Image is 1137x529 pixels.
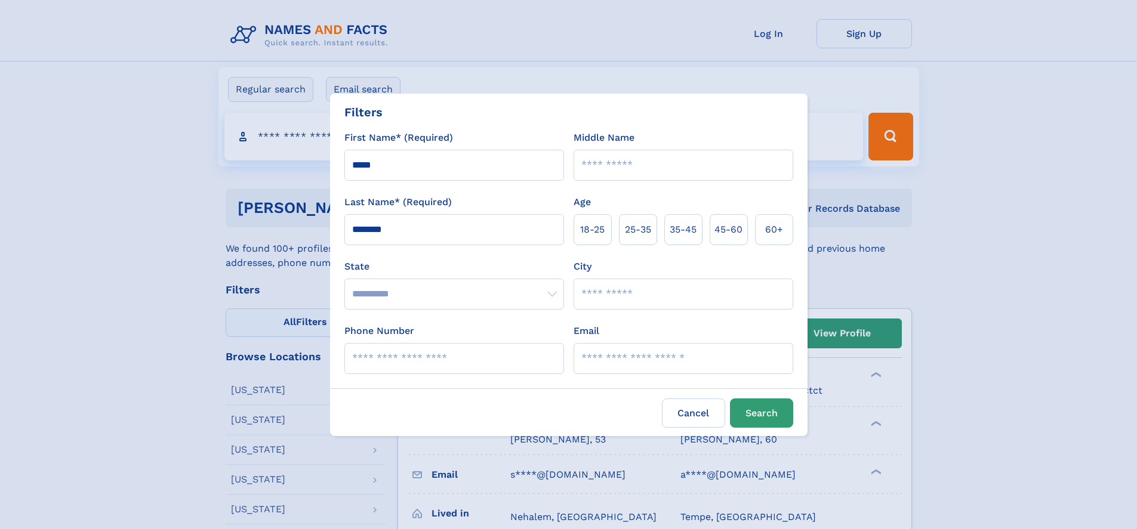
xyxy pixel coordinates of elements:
[574,324,599,338] label: Email
[625,222,651,237] span: 25‑35
[344,103,383,121] div: Filters
[344,131,453,145] label: First Name* (Required)
[344,324,414,338] label: Phone Number
[574,259,591,274] label: City
[662,398,725,428] label: Cancel
[344,259,564,274] label: State
[714,222,742,237] span: 45‑60
[580,222,605,237] span: 18‑25
[574,195,591,209] label: Age
[574,131,634,145] label: Middle Name
[730,398,793,428] button: Search
[344,195,452,209] label: Last Name* (Required)
[765,222,783,237] span: 60+
[670,222,697,237] span: 35‑45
